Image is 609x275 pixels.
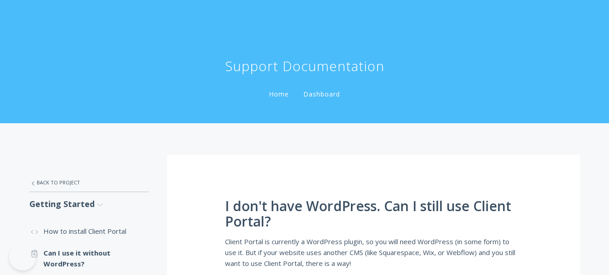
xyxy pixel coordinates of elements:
a: Getting Started [29,192,149,216]
a: Can I use it without WordPress? [29,242,149,275]
h1: I don't have WordPress. Can I still use Client Portal? [225,198,522,229]
iframe: Toggle Customer Support [9,243,36,270]
p: Client Portal is currently a WordPress plugin, so you will need WordPress (in some form) to use i... [225,236,522,269]
a: Back to Project [29,173,149,192]
a: How to install Client Portal [29,220,149,242]
a: Dashboard [302,90,342,98]
a: Home [267,90,291,98]
h1: Support Documentation [225,57,384,75]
